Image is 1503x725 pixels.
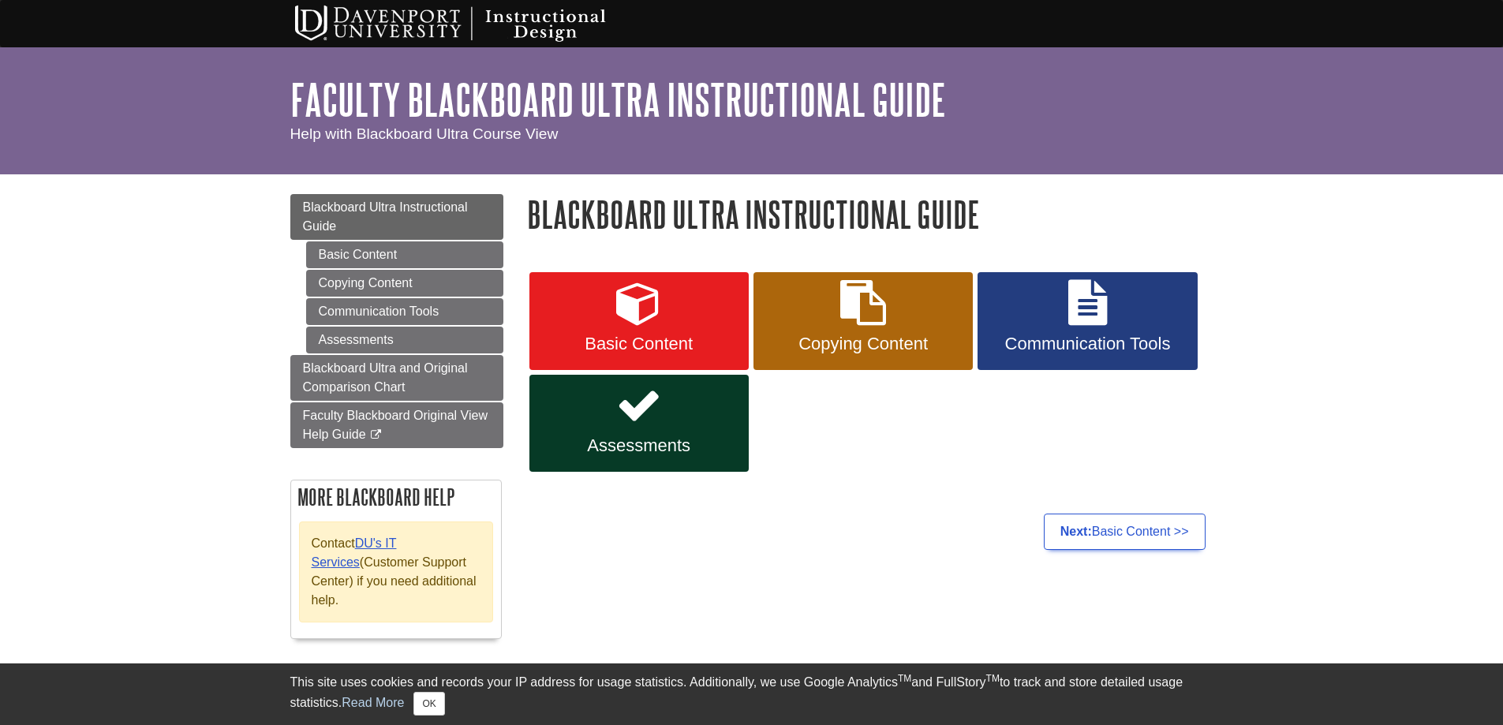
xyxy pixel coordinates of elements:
[290,402,503,448] a: Faculty Blackboard Original View Help Guide
[529,272,749,370] a: Basic Content
[541,435,737,456] span: Assessments
[290,194,503,240] a: Blackboard Ultra Instructional Guide
[989,334,1185,354] span: Communication Tools
[306,270,503,297] a: Copying Content
[413,692,444,716] button: Close
[369,430,383,440] i: This link opens in a new window
[303,200,468,233] span: Blackboard Ultra Instructional Guide
[898,673,911,684] sup: TM
[529,375,749,473] a: Assessments
[1060,525,1092,538] strong: Next:
[986,673,1000,684] sup: TM
[303,409,488,441] span: Faculty Blackboard Original View Help Guide
[282,4,661,43] img: Davenport University Instructional Design
[303,361,468,394] span: Blackboard Ultra and Original Comparison Chart
[765,334,961,354] span: Copying Content
[312,536,397,569] a: DU's IT Services
[527,194,1213,234] h1: Blackboard Ultra Instructional Guide
[290,75,946,124] a: Faculty Blackboard Ultra Instructional Guide
[306,241,503,268] a: Basic Content
[978,272,1197,370] a: Communication Tools
[306,298,503,325] a: Communication Tools
[290,125,559,142] span: Help with Blackboard Ultra Course View
[541,334,737,354] span: Basic Content
[290,355,503,401] a: Blackboard Ultra and Original Comparison Chart
[290,194,503,655] div: Guide Page Menu
[290,673,1213,716] div: This site uses cookies and records your IP address for usage statistics. Additionally, we use Goo...
[753,272,973,370] a: Copying Content
[291,480,501,514] h2: More Blackboard Help
[299,521,493,622] div: Contact (Customer Support Center) if you need additional help.
[342,696,404,709] a: Read More
[1044,514,1206,550] a: Next:Basic Content >>
[306,327,503,353] a: Assessments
